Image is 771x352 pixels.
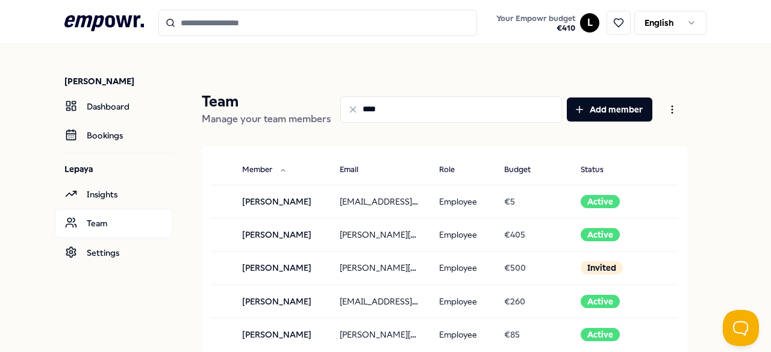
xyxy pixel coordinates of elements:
[504,330,520,339] span: € 85
[429,285,495,318] td: Employee
[429,185,495,218] td: Employee
[330,158,382,182] button: Email
[55,180,173,209] a: Insights
[723,310,759,346] iframe: Help Scout Beacon - Open
[330,185,429,218] td: [EMAIL_ADDRESS][DOMAIN_NAME]
[233,158,296,182] button: Member
[233,218,330,251] td: [PERSON_NAME]
[492,10,580,36] a: Your Empowr budget€410
[581,328,620,341] div: Active
[494,11,578,36] button: Your Empowr budget€410
[330,285,429,318] td: [EMAIL_ADDRESS][DOMAIN_NAME]
[504,230,525,239] span: € 405
[581,228,620,241] div: Active
[496,14,575,23] span: Your Empowr budget
[233,252,330,285] td: [PERSON_NAME]
[64,163,173,175] p: Lepaya
[330,218,429,251] td: [PERSON_NAME][EMAIL_ADDRESS][DOMAIN_NAME]
[429,158,479,182] button: Role
[202,113,331,125] span: Manage your team members
[495,158,555,182] button: Budget
[429,252,495,285] td: Employee
[158,10,478,36] input: Search for products, categories or subcategories
[330,252,429,285] td: [PERSON_NAME][EMAIL_ADDRESS][PERSON_NAME][DOMAIN_NAME]
[429,318,495,351] td: Employee
[580,13,599,32] button: L
[429,218,495,251] td: Employee
[55,238,173,267] a: Settings
[504,197,515,206] span: € 5
[55,92,173,121] a: Dashboard
[504,263,526,273] span: € 500
[657,97,687,122] button: Open menu
[496,23,575,33] span: € 410
[202,92,331,111] p: Team
[567,97,652,122] button: Add member
[55,209,173,238] a: Team
[64,75,173,87] p: [PERSON_NAME]
[233,318,330,351] td: [PERSON_NAME]
[581,261,623,274] div: Invited
[233,185,330,218] td: [PERSON_NAME]
[233,285,330,318] td: [PERSON_NAME]
[330,318,429,351] td: [PERSON_NAME][EMAIL_ADDRESS][PERSON_NAME][DOMAIN_NAME]
[571,158,628,182] button: Status
[55,121,173,150] a: Bookings
[581,195,620,208] div: Active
